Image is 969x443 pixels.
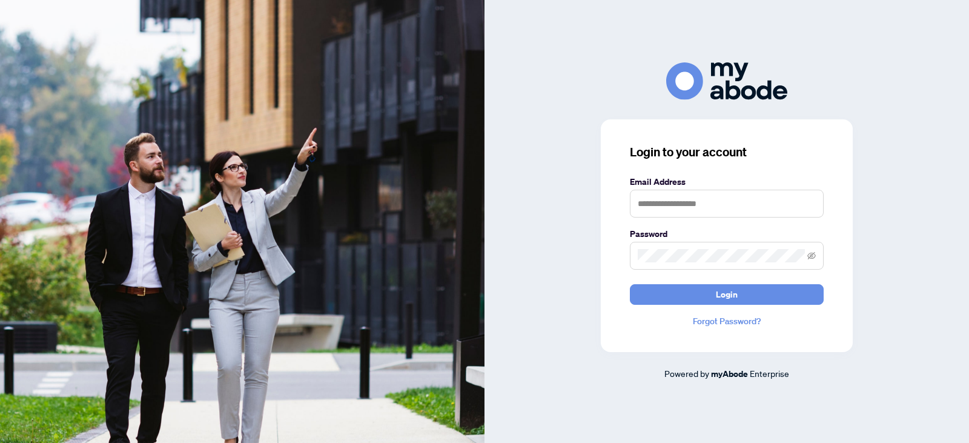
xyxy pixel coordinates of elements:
[630,227,824,241] label: Password
[630,315,824,328] a: Forgot Password?
[664,368,709,379] span: Powered by
[711,367,748,381] a: myAbode
[750,368,789,379] span: Enterprise
[807,251,816,260] span: eye-invisible
[630,175,824,188] label: Email Address
[630,144,824,161] h3: Login to your account
[666,62,787,99] img: ma-logo
[630,284,824,305] button: Login
[716,285,738,304] span: Login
